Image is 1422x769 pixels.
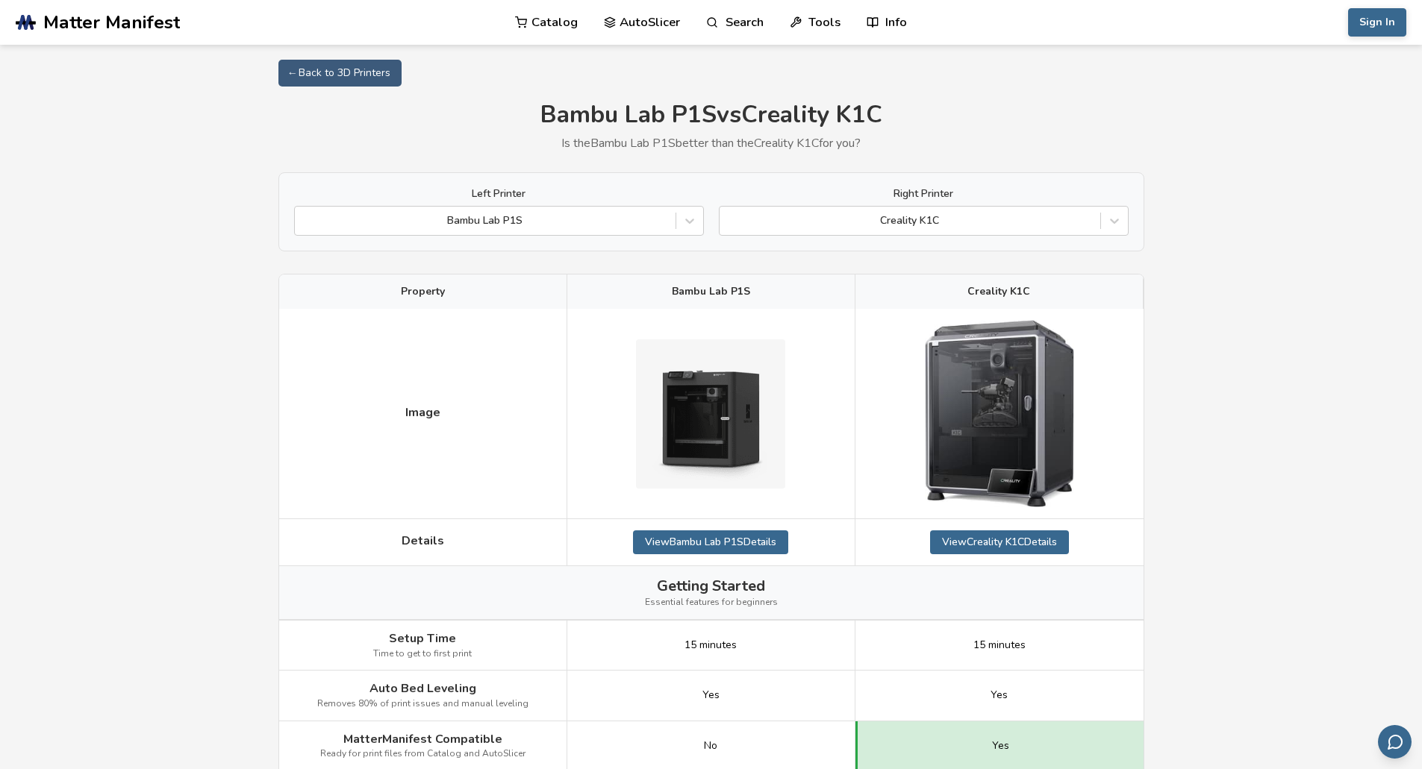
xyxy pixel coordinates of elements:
span: Property [401,286,445,298]
button: Sign In [1348,8,1406,37]
span: Image [405,406,440,419]
span: Yes [702,689,720,701]
span: MatterManifest Compatible [343,732,502,746]
h1: Bambu Lab P1S vs Creality K1C [278,101,1144,129]
label: Right Printer [719,188,1129,200]
span: Time to get to first print [373,649,472,659]
a: ← Back to 3D Printers [278,60,402,87]
span: Ready for print files from Catalog and AutoSlicer [320,749,526,759]
span: Details [402,534,444,547]
span: Setup Time [389,632,456,645]
label: Left Printer [294,188,704,200]
button: Send feedback via email [1378,725,1412,759]
span: Essential features for beginners [645,597,778,608]
img: Creality K1C [925,320,1074,507]
span: Bambu Lab P1S [672,286,750,298]
img: Bambu Lab P1S [636,339,785,489]
span: Yes [992,740,1009,752]
span: No [704,740,717,752]
p: Is the Bambu Lab P1S better than the Creality K1C for you? [278,136,1144,150]
input: Bambu Lab P1S [302,215,305,227]
span: Creality K1C [967,286,1030,298]
span: Removes 80% of print issues and manual leveling [317,699,528,709]
span: Matter Manifest [43,12,180,33]
span: 15 minutes [973,639,1026,651]
a: ViewBambu Lab P1SDetails [633,530,788,554]
a: ViewCreality K1CDetails [930,530,1069,554]
span: Auto Bed Leveling [369,682,476,695]
span: Getting Started [657,577,765,594]
span: 15 minutes [685,639,737,651]
input: Creality K1C [727,215,730,227]
span: Yes [991,689,1008,701]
